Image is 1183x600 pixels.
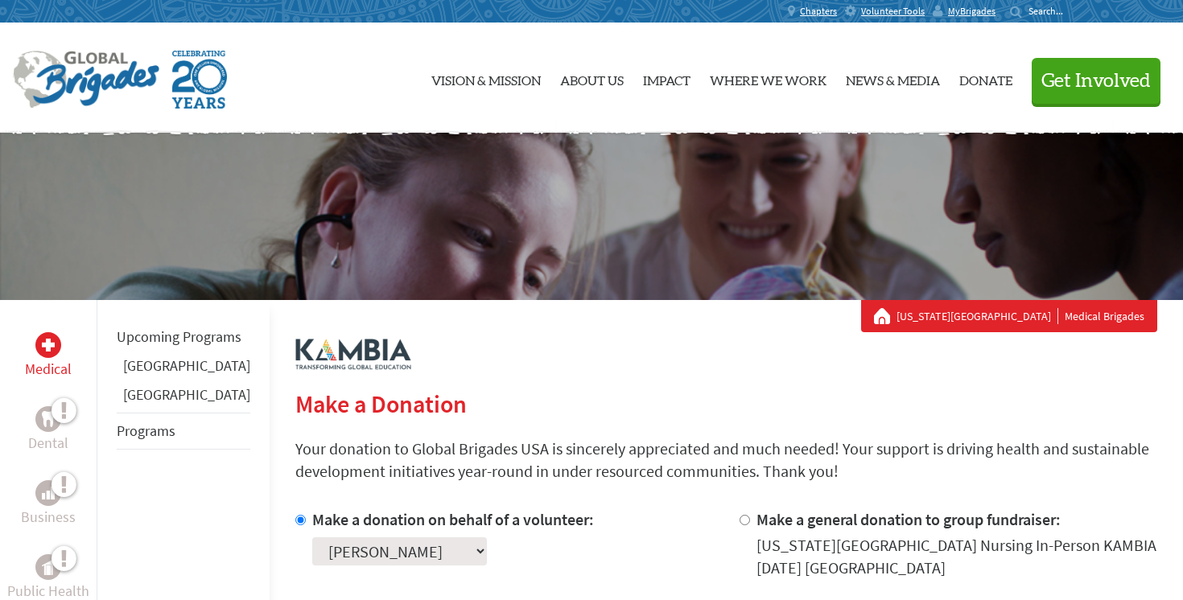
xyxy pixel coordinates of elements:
[21,480,76,528] a: BusinessBusiness
[846,36,940,120] a: News & Media
[295,389,1157,418] h2: Make a Donation
[874,308,1144,324] div: Medical Brigades
[117,319,250,355] li: Upcoming Programs
[117,384,250,413] li: Panama
[117,355,250,384] li: Belize
[1032,58,1160,104] button: Get Involved
[295,339,411,370] img: logo-kambia.png
[172,51,227,109] img: Global Brigades Celebrating 20 Years
[35,480,61,506] div: Business
[897,308,1058,324] a: [US_STATE][GEOGRAPHIC_DATA]
[25,358,72,380] p: Medical
[25,332,72,380] a: MedicalMedical
[42,559,55,575] img: Public Health
[42,339,55,351] img: Medical
[21,506,76,528] p: Business
[710,36,826,120] a: Where We Work
[756,534,1158,579] div: [US_STATE][GEOGRAPHIC_DATA] Nursing In-Person KAMBIA [DATE] [GEOGRAPHIC_DATA]
[948,5,995,18] span: MyBrigades
[28,406,68,454] a: DentalDental
[756,509,1061,529] label: Make a general donation to group fundraiser:
[1041,72,1151,91] span: Get Involved
[28,432,68,454] p: Dental
[295,438,1157,483] p: Your donation to Global Brigades USA is sincerely appreciated and much needed! Your support is dr...
[312,509,594,529] label: Make a donation on behalf of a volunteer:
[861,5,925,18] span: Volunteer Tools
[643,36,690,120] a: Impact
[1028,5,1074,17] input: Search...
[13,51,159,109] img: Global Brigades Logo
[123,356,250,375] a: [GEOGRAPHIC_DATA]
[959,36,1012,120] a: Donate
[123,385,250,404] a: [GEOGRAPHIC_DATA]
[560,36,624,120] a: About Us
[42,487,55,499] img: Business
[117,421,175,440] a: Programs
[35,554,61,580] div: Public Health
[800,5,837,18] span: Chapters
[117,327,241,346] a: Upcoming Programs
[117,413,250,450] li: Programs
[35,332,61,358] div: Medical
[42,411,55,426] img: Dental
[35,406,61,432] div: Dental
[431,36,541,120] a: Vision & Mission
